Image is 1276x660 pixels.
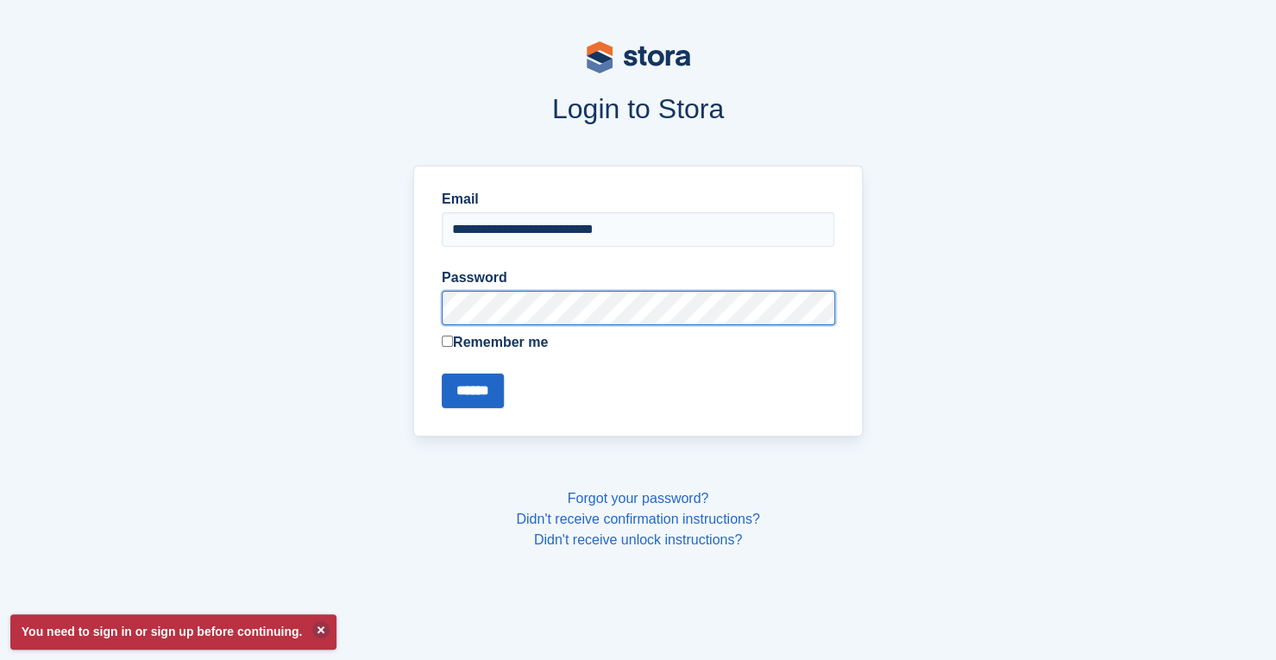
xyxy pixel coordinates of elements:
label: Email [442,189,834,210]
label: Password [442,267,834,288]
h1: Login to Stora [85,93,1192,124]
a: Didn't receive confirmation instructions? [516,512,759,526]
p: You need to sign in or sign up before continuing. [10,614,336,650]
input: Remember me [442,336,453,347]
a: Didn't receive unlock instructions? [534,532,742,547]
img: stora-logo-53a41332b3708ae10de48c4981b4e9114cc0af31d8433b30ea865607fb682f29.svg [587,41,690,73]
a: Forgot your password? [568,491,709,506]
label: Remember me [442,332,834,353]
